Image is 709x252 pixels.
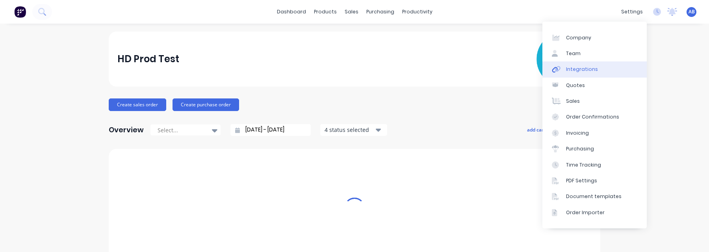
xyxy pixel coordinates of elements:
[173,98,239,111] button: Create purchase order
[566,209,605,216] div: Order Importer
[566,34,591,41] div: Company
[320,124,387,136] button: 4 status selected
[566,130,589,137] div: Invoicing
[566,50,581,57] div: Team
[542,189,647,204] a: Document templates
[325,126,374,134] div: 4 status selected
[542,125,647,141] a: Invoicing
[398,6,436,18] div: productivity
[542,141,647,157] a: Purchasing
[109,98,166,111] button: Create sales order
[566,161,601,169] div: Time Tracking
[117,51,179,67] div: HD Prod Test
[536,31,592,87] img: HD Prod Test
[109,122,144,138] div: Overview
[14,6,26,18] img: Factory
[362,6,398,18] div: purchasing
[542,78,647,93] a: Quotes
[542,61,647,77] a: Integrations
[566,66,598,73] div: Integrations
[542,205,647,220] a: Order Importer
[566,145,594,152] div: Purchasing
[566,113,619,120] div: Order Confirmations
[542,109,647,125] a: Order Confirmations
[566,177,597,184] div: PDF Settings
[566,193,622,200] div: Document templates
[566,82,585,89] div: Quotes
[566,98,580,105] div: Sales
[542,93,647,109] a: Sales
[273,6,310,18] a: dashboard
[542,30,647,45] a: Company
[617,6,647,18] div: settings
[341,6,362,18] div: sales
[542,157,647,172] a: Time Tracking
[522,124,551,135] button: add card
[689,8,695,15] span: AB
[542,46,647,61] a: Team
[310,6,341,18] div: products
[542,173,647,189] a: PDF Settings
